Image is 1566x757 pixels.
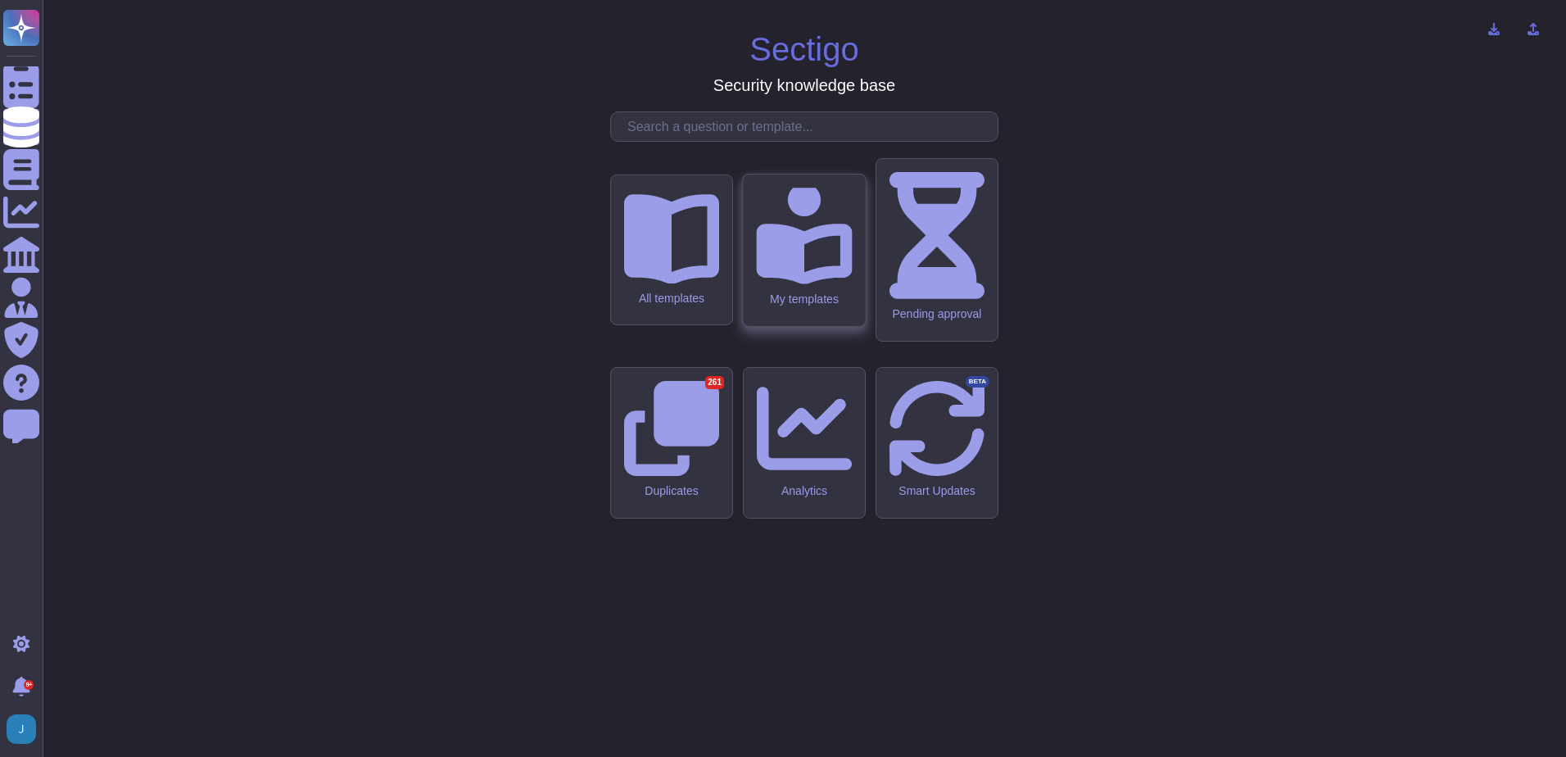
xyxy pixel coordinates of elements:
[966,376,989,388] div: BETA
[713,75,895,95] h3: Security knowledge base
[619,112,998,141] input: Search a question or template...
[624,484,719,498] div: Duplicates
[889,307,984,321] div: Pending approval
[7,714,36,744] img: user
[3,711,48,747] button: user
[624,292,719,306] div: All templates
[889,484,984,498] div: Smart Updates
[705,376,724,389] div: 261
[757,484,852,498] div: Analytics
[749,29,858,69] h1: Sectigo
[24,680,34,690] div: 9+
[756,292,852,306] div: My templates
